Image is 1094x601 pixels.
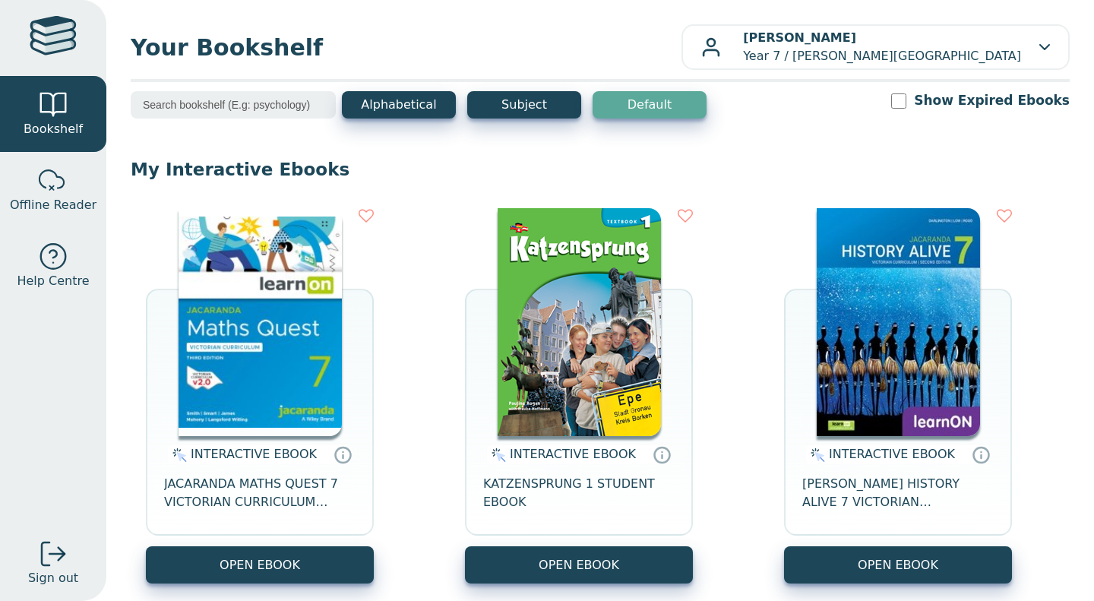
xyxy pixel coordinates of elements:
span: Offline Reader [10,196,96,214]
span: Bookshelf [24,120,83,138]
span: JACARANDA MATHS QUEST 7 VICTORIAN CURRICULUM LEARNON EBOOK 3E [164,475,356,511]
img: d4781fba-7f91-e911-a97e-0272d098c78b.jpg [817,208,980,436]
span: KATZENSPRUNG 1 STUDENT EBOOK [483,475,675,511]
p: My Interactive Ebooks [131,158,1070,181]
label: Show Expired Ebooks [914,91,1070,110]
img: interactive.svg [487,446,506,464]
button: Default [593,91,707,119]
span: [PERSON_NAME] HISTORY ALIVE 7 VICTORIAN CURRICULUM LEARNON EBOOK 2E [802,475,994,511]
img: c7e09e6b-e77c-4761-a484-ea491682e25a.png [498,208,661,436]
button: OPEN EBOOK [465,546,693,584]
button: OPEN EBOOK [146,546,374,584]
button: Subject [467,91,581,119]
button: Alphabetical [342,91,456,119]
span: Help Centre [17,272,89,290]
span: Sign out [28,569,78,587]
img: interactive.svg [168,446,187,464]
b: [PERSON_NAME] [743,30,856,45]
button: [PERSON_NAME]Year 7 / [PERSON_NAME][GEOGRAPHIC_DATA] [681,24,1070,70]
span: INTERACTIVE EBOOK [510,447,636,461]
img: b87b3e28-4171-4aeb-a345-7fa4fe4e6e25.jpg [179,208,342,436]
span: Your Bookshelf [131,30,681,65]
input: Search bookshelf (E.g: psychology) [131,91,336,119]
a: Interactive eBooks are accessed online via the publisher’s portal. They contain interactive resou... [972,445,990,463]
button: OPEN EBOOK [784,546,1012,584]
p: Year 7 / [PERSON_NAME][GEOGRAPHIC_DATA] [743,29,1021,65]
span: INTERACTIVE EBOOK [191,447,317,461]
span: INTERACTIVE EBOOK [829,447,955,461]
img: interactive.svg [806,446,825,464]
a: Interactive eBooks are accessed online via the publisher’s portal. They contain interactive resou... [334,445,352,463]
a: Interactive eBooks are accessed online via the publisher’s portal. They contain interactive resou... [653,445,671,463]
